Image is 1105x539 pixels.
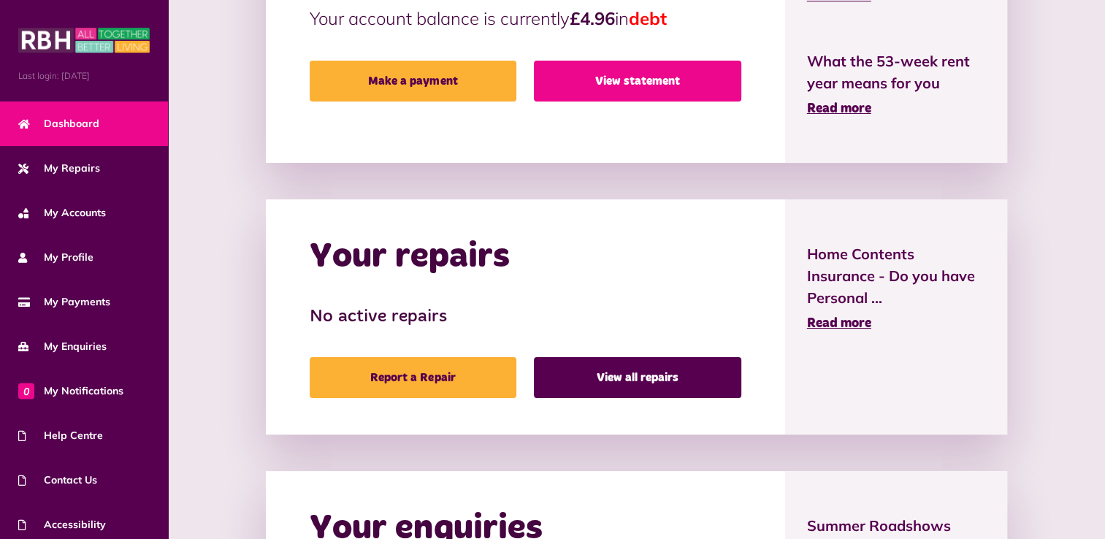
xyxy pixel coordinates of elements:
[18,517,106,532] span: Accessibility
[18,26,150,55] img: MyRBH
[310,357,517,398] a: Report a Repair
[310,236,510,278] h2: Your repairs
[807,317,871,330] span: Read more
[18,294,110,310] span: My Payments
[18,69,150,83] span: Last login: [DATE]
[18,383,123,399] span: My Notifications
[310,61,517,102] a: Make a payment
[18,161,100,176] span: My Repairs
[18,428,103,443] span: Help Centre
[18,205,106,221] span: My Accounts
[534,357,741,398] a: View all repairs
[18,339,107,354] span: My Enquiries
[18,473,97,488] span: Contact Us
[807,243,986,334] a: Home Contents Insurance - Do you have Personal ... Read more
[629,7,667,29] span: debt
[807,243,986,309] span: Home Contents Insurance - Do you have Personal ...
[807,102,871,115] span: Read more
[807,50,986,94] span: What the 53-week rent year means for you
[310,307,741,328] h3: No active repairs
[570,7,615,29] strong: £4.96
[18,250,93,265] span: My Profile
[807,50,986,119] a: What the 53-week rent year means for you Read more
[18,116,99,131] span: Dashboard
[534,61,741,102] a: View statement
[18,383,34,399] span: 0
[310,5,741,31] p: Your account balance is currently in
